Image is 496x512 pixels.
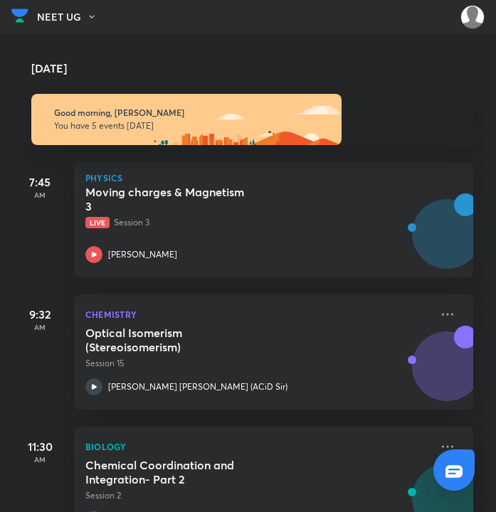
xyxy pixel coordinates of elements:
[31,63,487,74] h4: [DATE]
[31,94,342,145] img: morning
[11,438,68,455] h5: 11:30
[11,323,68,331] p: AM
[85,489,431,502] p: Session 2
[108,380,287,393] p: [PERSON_NAME] [PERSON_NAME] (ACiD Sir)
[85,216,431,229] p: Session 3
[54,107,450,118] h6: Good morning, [PERSON_NAME]
[85,357,431,370] p: Session 15
[11,174,68,191] h5: 7:45
[413,339,481,407] img: Avatar
[85,306,431,323] p: Chemistry
[37,6,105,28] button: NEET UG
[85,326,263,354] h5: Optical Isomerism (Stereoisomerism)
[85,438,431,455] p: Biology
[54,120,450,132] p: You have 5 events [DATE]
[11,191,68,199] p: AM
[460,5,485,29] img: Amisha Rani
[85,217,110,228] span: Live
[11,306,68,323] h5: 9:32
[11,5,28,26] img: Company Logo
[85,174,462,182] p: Physics
[85,185,263,213] h5: Moving charges & Magnetism 3
[413,207,481,275] img: Avatar
[85,458,263,486] h5: Chemical Coordination and Integration- Part 2
[11,455,68,464] p: AM
[108,248,177,261] p: [PERSON_NAME]
[11,5,28,30] a: Company Logo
